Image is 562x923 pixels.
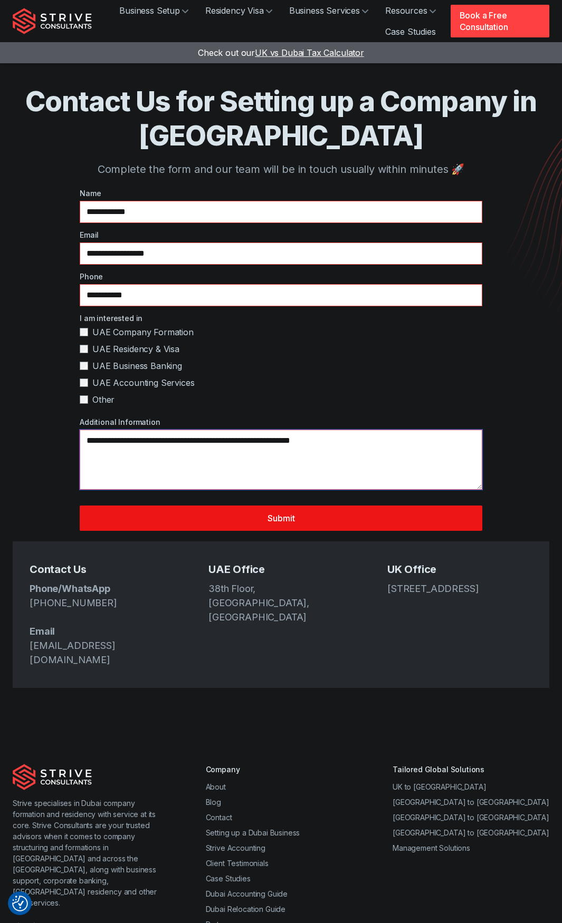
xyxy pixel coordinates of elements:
a: Setting up a Dubai Business [206,828,300,837]
img: Strive Consultants [13,8,92,34]
a: Check out ourUK vs Dubai Tax Calculator [198,47,364,58]
a: UK to [GEOGRAPHIC_DATA] [393,782,486,791]
h1: Contact Us for Setting up a Company in [GEOGRAPHIC_DATA] [13,84,549,153]
a: Case Studies [206,874,251,883]
a: Dubai Accounting Guide [206,889,288,898]
div: Tailored Global Solutions [393,764,549,775]
p: Complete the form and our team will be in touch usually within minutes 🚀 [13,161,549,177]
button: Consent Preferences [12,896,28,911]
a: [GEOGRAPHIC_DATA] to [GEOGRAPHIC_DATA] [393,828,549,837]
label: I am interested in [80,313,482,324]
input: UAE Business Banking [80,362,88,370]
span: UK vs Dubai Tax Calculator [255,47,364,58]
a: Contact [206,813,232,822]
a: Strive Accounting [206,843,265,852]
a: Management Solutions [393,843,470,852]
label: Additional Information [80,416,482,428]
strong: Phone/WhatsApp [30,583,110,594]
strong: Email [30,626,55,637]
p: Strive specialises in Dubai company formation and residency with service at its core. Strive Cons... [13,798,164,908]
span: UAE Accounting Services [92,376,194,389]
a: Book a Free Consultation [451,5,549,37]
a: Client Testimonials [206,859,269,868]
input: Other [80,395,88,404]
button: Submit [80,506,482,531]
h5: UK Office [387,562,532,577]
label: Email [80,229,482,240]
label: Phone [80,271,482,282]
address: [STREET_ADDRESS] [387,581,532,596]
a: [EMAIL_ADDRESS][DOMAIN_NAME] [30,640,116,665]
div: Company [206,764,300,775]
address: 38th Floor, [GEOGRAPHIC_DATA], [GEOGRAPHIC_DATA] [208,581,354,624]
input: UAE Residency & Visa [80,345,88,353]
span: UAE Company Formation [92,326,194,338]
h5: Contact Us [30,562,175,577]
img: Strive Consultants [13,764,92,790]
span: Other [92,393,115,406]
span: UAE Business Banking [92,360,182,372]
label: Name [80,188,482,199]
a: [PHONE_NUMBER] [30,597,117,608]
h5: UAE Office [208,562,354,577]
a: About [206,782,226,791]
input: UAE Company Formation [80,328,88,336]
a: [GEOGRAPHIC_DATA] to [GEOGRAPHIC_DATA] [393,813,549,822]
span: UAE Residency & Visa [92,343,179,355]
img: Revisit consent button [12,896,28,911]
a: [GEOGRAPHIC_DATA] to [GEOGRAPHIC_DATA] [393,798,549,807]
a: Case Studies [377,21,444,42]
input: UAE Accounting Services [80,378,88,387]
a: Dubai Relocation Guide [206,905,285,914]
a: Blog [206,798,221,807]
